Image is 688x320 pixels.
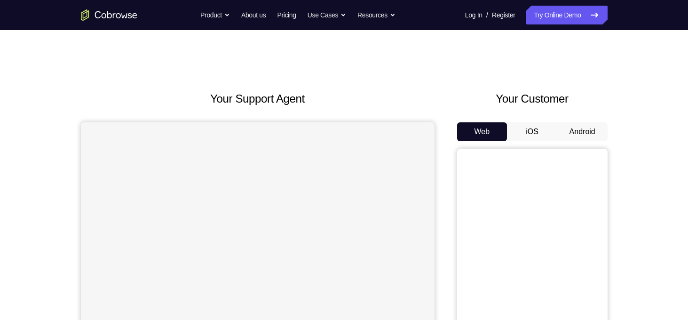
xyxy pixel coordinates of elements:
[81,9,137,21] a: Go to the home page
[308,6,346,24] button: Use Cases
[465,6,482,24] a: Log In
[557,122,608,141] button: Android
[457,122,507,141] button: Web
[241,6,266,24] a: About us
[457,90,608,107] h2: Your Customer
[81,90,435,107] h2: Your Support Agent
[277,6,296,24] a: Pricing
[507,122,557,141] button: iOS
[492,6,515,24] a: Register
[526,6,607,24] a: Try Online Demo
[200,6,230,24] button: Product
[486,9,488,21] span: /
[357,6,395,24] button: Resources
